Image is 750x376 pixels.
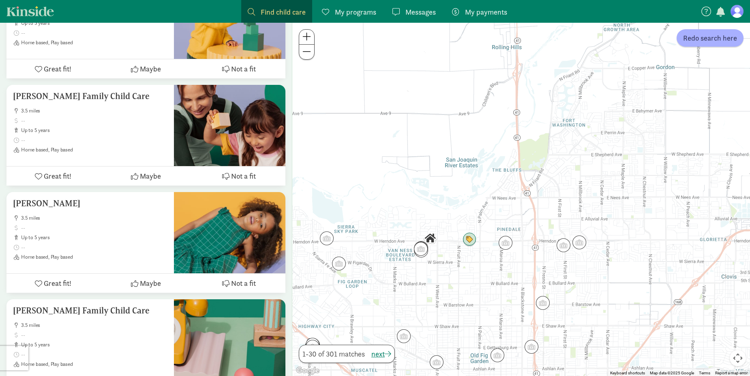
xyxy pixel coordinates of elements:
[320,231,334,245] div: Click to see details
[557,238,570,252] div: Click to see details
[430,355,444,369] div: Click to see details
[21,147,167,153] span: Home based, Play based
[6,6,54,16] a: Kinside
[21,234,167,241] span: up to 5 years
[193,59,285,78] button: Not a fit
[371,348,391,359] button: next
[140,171,161,182] span: Maybe
[405,6,436,17] span: Messages
[302,348,365,359] span: 1-30 of 301 matches
[261,6,306,17] span: Find child care
[414,244,428,257] div: Click to see details
[397,329,411,343] div: Click to see details
[44,63,71,74] span: Great fit!
[414,242,428,256] div: Click to see details
[21,361,167,367] span: Home based, Play based
[21,39,167,46] span: Home based, Play based
[21,20,167,26] span: up to 5 years
[306,340,319,354] div: Click to see details
[21,254,167,260] span: Home based, Play based
[465,6,507,17] span: My payments
[231,278,256,289] span: Not a fit
[715,371,748,375] a: Report a map error
[21,108,167,114] span: 3.5 miles
[463,233,476,246] div: Click to see details
[6,274,99,293] button: Great fit!
[677,29,744,47] button: Redo search here
[99,59,192,78] button: Maybe
[683,32,737,43] span: Redo search here
[21,127,167,134] span: up to 5 years
[13,91,167,101] h5: [PERSON_NAME] Family Child Care
[21,322,167,328] span: 3.5 miles
[99,274,192,293] button: Maybe
[140,63,161,74] span: Maybe
[6,166,99,186] button: Great fit!
[6,59,99,78] button: Great fit!
[414,242,428,255] div: Click to see details
[294,365,321,376] a: Open this area in Google Maps (opens a new window)
[650,371,694,375] span: Map data ©2025 Google
[572,236,586,249] div: Click to see details
[193,166,285,186] button: Not a fit
[525,340,538,354] div: Click to see details
[306,338,319,352] div: Click to see details
[99,166,192,186] button: Maybe
[730,350,746,366] button: Map camera controls
[13,199,167,208] h5: [PERSON_NAME]
[21,341,167,348] span: up to 5 years
[305,340,319,354] div: Click to see details
[140,278,161,289] span: Maybe
[335,6,376,17] span: My programs
[44,171,71,182] span: Great fit!
[306,338,320,352] div: Click to see details
[536,296,550,310] div: Click to see details
[21,215,167,221] span: 3.5 miles
[13,306,167,315] h5: [PERSON_NAME] Family Child Care
[294,365,321,376] img: Google
[499,236,512,250] div: Click to see details
[193,274,285,293] button: Not a fit
[610,370,645,376] button: Keyboard shortcuts
[231,171,256,182] span: Not a fit
[332,257,346,270] div: Click to see details
[491,348,504,362] div: Click to see details
[423,231,437,245] div: Click to see details
[231,63,256,74] span: Not a fit
[699,371,710,375] a: Terms
[44,278,71,289] span: Great fit!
